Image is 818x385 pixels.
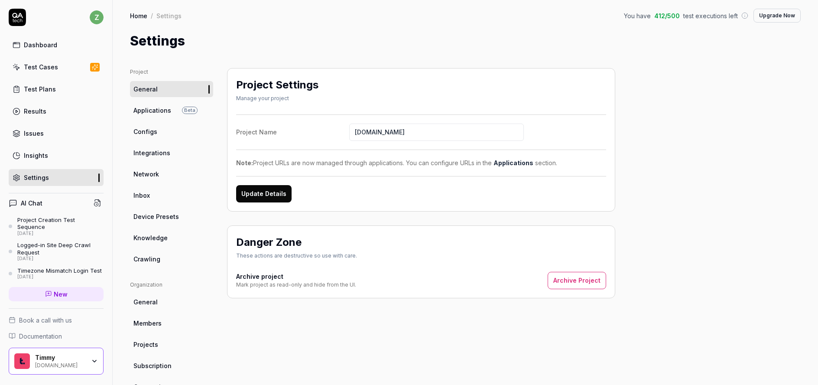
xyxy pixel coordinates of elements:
span: Configs [133,127,157,136]
a: Issues [9,125,104,142]
h2: Project Settings [236,77,318,93]
div: These actions are destructive so use with care. [236,252,357,260]
div: [DATE] [17,274,102,280]
a: Project Creation Test Sequence[DATE] [9,216,104,236]
a: Home [130,11,147,20]
div: Results [24,107,46,116]
a: Dashboard [9,36,104,53]
a: Logged-in Site Deep Crawl Request[DATE] [9,241,104,261]
span: Projects [133,340,158,349]
a: Documentation [9,332,104,341]
div: Manage your project [236,95,318,102]
a: Configs [130,124,213,140]
a: Members [130,315,213,331]
div: Dashboard [24,40,57,49]
a: ApplicationsBeta [130,102,213,118]
div: Insights [24,151,48,160]
h1: Settings [130,31,185,51]
span: Inbox [133,191,150,200]
span: Crawling [133,254,160,264]
a: Test Plans [9,81,104,98]
a: Network [130,166,213,182]
a: Integrations [130,145,213,161]
div: Mark project as read-only and hide from the UI. [236,281,356,289]
a: Inbox [130,187,213,203]
span: Applications [133,106,171,115]
div: Issues [24,129,44,138]
div: Settings [24,173,49,182]
a: Settings [9,169,104,186]
div: Timezone Mismatch Login Test [17,267,102,274]
button: Timmy LogoTimmy[DOMAIN_NAME] [9,348,104,375]
div: Project Name [236,127,349,137]
span: Knowledge [133,233,168,242]
div: Logged-in Site Deep Crawl Request [17,241,104,256]
a: Insights [9,147,104,164]
button: Update Details [236,185,292,202]
div: Test Plans [24,85,56,94]
a: Book a call with us [9,316,104,325]
span: Subscription [133,361,172,370]
div: Project Creation Test Sequence [17,216,104,231]
span: 412 / 500 [654,11,680,20]
a: General [130,81,213,97]
span: Network [133,170,159,179]
div: Settings [156,11,182,20]
strong: Note: [236,159,253,166]
h4: Archive project [236,272,356,281]
span: New [54,290,68,299]
div: Organization [130,281,213,289]
a: General [130,294,213,310]
a: Timezone Mismatch Login Test[DATE] [9,267,104,280]
div: Test Cases [24,62,58,72]
span: You have [624,11,651,20]
input: Project Name [349,124,524,141]
a: Crawling [130,251,213,267]
span: Members [133,319,162,328]
div: [DATE] [17,256,104,262]
a: Projects [130,336,213,352]
a: Applications [493,159,533,166]
a: Results [9,103,104,120]
img: Timmy Logo [14,353,30,369]
div: Project [130,68,213,76]
span: Integrations [133,148,170,157]
span: General [133,297,158,307]
h4: AI Chat [21,199,42,208]
div: Timmy [35,354,85,362]
span: Device Presets [133,212,179,221]
div: Project URLs are now managed through applications. You can configure URLs in the section. [236,158,606,167]
span: Documentation [19,332,62,341]
button: Archive Project [548,272,606,289]
div: / [151,11,153,20]
h2: Danger Zone [236,235,302,250]
a: New [9,287,104,301]
a: Test Cases [9,59,104,75]
div: [DATE] [17,231,104,237]
button: Upgrade Now [753,9,801,23]
a: Device Presets [130,209,213,225]
span: Beta [182,107,198,114]
a: Subscription [130,358,213,374]
button: z [90,9,104,26]
div: [DOMAIN_NAME] [35,361,85,368]
span: z [90,10,104,24]
span: Book a call with us [19,316,72,325]
span: General [133,85,158,94]
span: test executions left [683,11,738,20]
a: Knowledge [130,230,213,246]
